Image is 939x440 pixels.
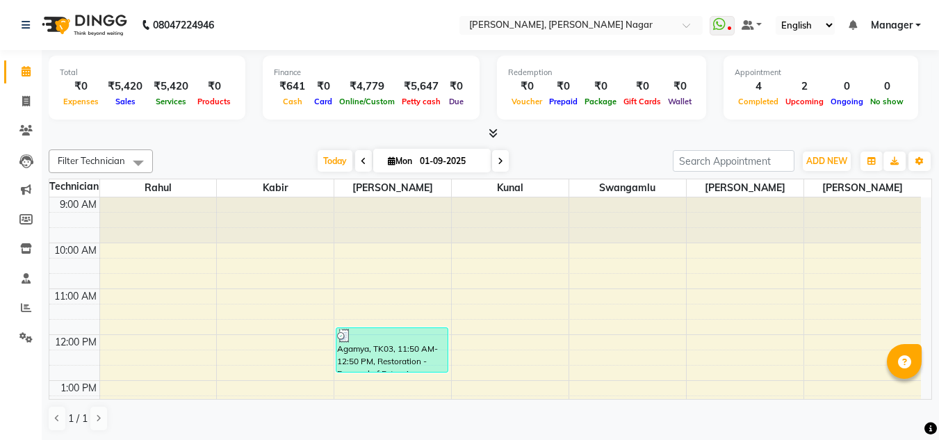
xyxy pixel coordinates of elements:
span: Upcoming [782,97,827,106]
button: ADD NEW [803,152,851,171]
div: Agamya, TK03, 11:50 AM-12:50 PM, Restoration - Removal of Extension (Hand) [336,328,448,372]
input: Search Appointment [673,150,794,172]
div: ₹0 [546,79,581,95]
div: Finance [274,67,468,79]
span: Wallet [664,97,695,106]
span: Sales [112,97,139,106]
div: 0 [827,79,867,95]
span: Manager [871,18,913,33]
div: Total [60,67,234,79]
div: ₹4,779 [336,79,398,95]
div: ₹0 [194,79,234,95]
b: 08047224946 [153,6,214,44]
div: 12:00 PM [52,335,99,350]
span: Ongoing [827,97,867,106]
span: Voucher [508,97,546,106]
span: swangamlu [569,179,686,197]
div: ₹0 [444,79,468,95]
span: Online/Custom [336,97,398,106]
span: Prepaid [546,97,581,106]
span: Completed [735,97,782,106]
div: 9:00 AM [57,197,99,212]
div: 0 [867,79,907,95]
span: Products [194,97,234,106]
div: Appointment [735,67,907,79]
div: ₹641 [274,79,311,95]
span: 1 / 1 [68,412,88,426]
div: ₹0 [311,79,336,95]
span: Mon [384,156,416,166]
span: Petty cash [398,97,444,106]
span: [PERSON_NAME] [334,179,451,197]
span: Expenses [60,97,102,106]
div: ₹5,647 [398,79,444,95]
div: ₹5,420 [148,79,194,95]
span: Card [311,97,336,106]
div: ₹0 [60,79,102,95]
div: Redemption [508,67,695,79]
div: 4 [735,79,782,95]
iframe: chat widget [881,384,925,426]
div: ₹0 [664,79,695,95]
span: Gift Cards [620,97,664,106]
span: [PERSON_NAME] [804,179,921,197]
div: ₹0 [581,79,620,95]
div: 10:00 AM [51,243,99,258]
img: logo [35,6,131,44]
span: Filter Technician [58,155,125,166]
span: kabir [217,179,334,197]
span: Services [152,97,190,106]
div: Technician [49,179,99,194]
div: ₹0 [508,79,546,95]
span: No show [867,97,907,106]
span: Cash [279,97,306,106]
span: Today [318,150,352,172]
span: ADD NEW [806,156,847,166]
input: 2025-09-01 [416,151,485,172]
div: ₹5,420 [102,79,148,95]
span: Package [581,97,620,106]
span: kunal [452,179,569,197]
div: 2 [782,79,827,95]
span: Due [446,97,467,106]
div: 11:00 AM [51,289,99,304]
span: [PERSON_NAME] [687,179,803,197]
div: ₹0 [620,79,664,95]
div: 1:00 PM [58,381,99,396]
span: Rahul [100,179,217,197]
